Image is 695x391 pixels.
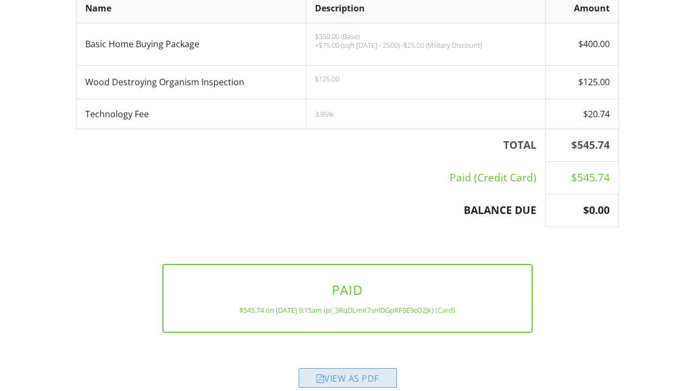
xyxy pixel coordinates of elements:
[546,194,619,226] th: $0.00
[299,375,397,387] a: View as PDF
[299,368,397,388] div: View as PDF
[77,129,546,162] th: TOTAL
[77,162,546,194] td: Paid (Credit Card)
[315,74,536,83] p: $125.00
[546,65,619,99] td: $125.00
[181,306,515,314] div: $545.74 on [DATE] 9:15am (pi_3RqDLmK7snlDGpRF0E9cO2Jk) (Card)
[77,23,306,66] td: Basic Home Buying Package
[315,110,536,118] div: 3.95%
[77,65,306,99] td: Wood Destroying Organism Inspection
[546,129,619,162] th: $545.74
[77,194,546,226] th: BALANCE DUE
[181,282,515,297] h3: PAID
[315,32,536,49] p: $350.00 (Base) +$75.00 (sqft [DATE] - 2500) -$25.00 (Military Discount)
[546,162,619,194] td: $545.74
[546,23,619,66] td: $400.00
[546,99,619,129] td: $20.74
[77,99,306,129] td: Technology Fee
